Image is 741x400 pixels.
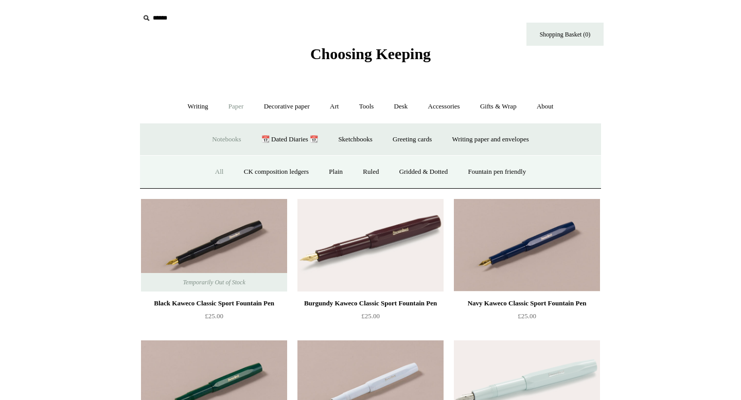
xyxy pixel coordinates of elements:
img: Navy Kaweco Classic Sport Fountain Pen [454,199,600,292]
a: Accessories [419,93,469,120]
a: Paper [219,93,253,120]
a: 📆 Dated Diaries 📆 [252,126,327,153]
a: Burgundy Kaweco Classic Sport Fountain Pen Burgundy Kaweco Classic Sport Fountain Pen [297,199,444,292]
a: Black Kaweco Classic Sport Fountain Pen £25.00 [141,297,287,339]
a: Tools [350,93,383,120]
a: Burgundy Kaweco Classic Sport Fountain Pen £25.00 [297,297,444,339]
a: Notebooks [203,126,250,153]
a: Black Kaweco Classic Sport Fountain Pen Black Kaweco Classic Sport Fountain Pen Temporarily Out o... [141,199,287,292]
span: Choosing Keeping [310,45,431,62]
a: Shopping Basket (0) [526,23,604,46]
a: Decorative paper [255,93,319,120]
a: Writing paper and envelopes [443,126,538,153]
a: Choosing Keeping [310,53,431,61]
span: £25.00 [361,312,380,320]
a: Ruled [354,158,388,186]
a: Art [321,93,348,120]
a: Desk [385,93,417,120]
a: Gifts & Wrap [471,93,526,120]
div: Black Kaweco Classic Sport Fountain Pen [144,297,285,310]
a: Greeting cards [383,126,441,153]
div: Navy Kaweco Classic Sport Fountain Pen [456,297,597,310]
span: £25.00 [205,312,223,320]
a: Sketchbooks [329,126,381,153]
a: Navy Kaweco Classic Sport Fountain Pen Navy Kaweco Classic Sport Fountain Pen [454,199,600,292]
a: All [206,158,233,186]
img: Burgundy Kaweco Classic Sport Fountain Pen [297,199,444,292]
span: Temporarily Out of Stock [172,273,255,292]
a: About [527,93,563,120]
span: £25.00 [518,312,536,320]
img: Black Kaweco Classic Sport Fountain Pen [141,199,287,292]
a: CK composition ledgers [235,158,318,186]
div: Burgundy Kaweco Classic Sport Fountain Pen [300,297,441,310]
a: Navy Kaweco Classic Sport Fountain Pen £25.00 [454,297,600,339]
a: Writing [179,93,218,120]
a: Fountain pen friendly [459,158,536,186]
a: Gridded & Dotted [390,158,457,186]
a: Plain [320,158,352,186]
